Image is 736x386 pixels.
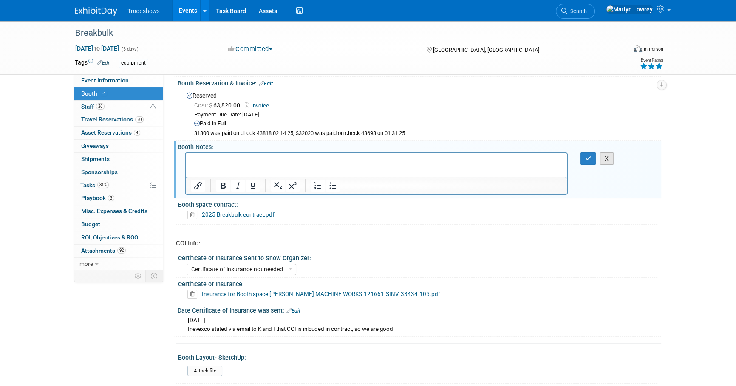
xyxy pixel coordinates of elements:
div: Booth Reservation & Invoice: [178,77,661,88]
a: Invoice [245,102,273,109]
span: 4 [134,130,140,136]
span: 20 [135,116,144,123]
div: In-Person [643,46,663,52]
a: Misc. Expenses & Credits [74,205,163,218]
span: Attachments [81,247,126,254]
i: Booth reservation complete [101,91,105,96]
div: Certificate of Insurance: [178,278,657,288]
a: Event Information [74,74,163,87]
div: Paid in Full [194,120,655,128]
span: Search [567,8,587,14]
iframe: Rich Text Area [186,153,567,177]
button: Italic [231,180,245,192]
div: Booth Layout- SketchUp: [178,351,657,362]
img: ExhibitDay [75,7,117,16]
a: Sponsorships [74,166,163,179]
span: more [79,260,93,267]
button: Numbered list [311,180,325,192]
span: Potential Scheduling Conflict -- at least one attendee is tagged in another overlapping event. [150,103,156,111]
span: to [93,45,101,52]
div: Certificate of Insurance Sent to Show Organizer: [178,252,657,262]
span: Budget [81,221,100,228]
span: Playbook [81,194,114,201]
div: 31800 was paid on check 43818 02 14 25, $32020 was paid on check 43698 on 01 31 25 [194,130,655,137]
span: Tradeshows [127,8,160,14]
a: Booth [74,87,163,100]
span: 63,820.00 [194,102,243,109]
div: equipment [119,59,148,68]
span: Misc. Expenses & Credits [81,208,147,214]
a: Delete attachment? [187,212,201,218]
button: Bullet list [326,180,340,192]
button: Subscript [271,180,285,192]
a: Edit [286,308,300,314]
a: Search [556,4,595,19]
span: Event Information [81,77,129,84]
span: 3 [108,195,114,201]
span: Booth [81,90,107,97]
span: Tasks [80,182,109,189]
span: [DATE] [188,317,205,324]
td: Tags [75,58,111,68]
div: Date Certificate of Insurance was sent: [178,304,661,315]
span: Staff [81,103,105,110]
img: Matlyn Lowrey [606,5,653,14]
button: Underline [246,180,260,192]
img: Format-Inperson.png [634,45,642,52]
a: more [74,258,163,270]
div: COI Info: [176,239,655,248]
button: X [600,152,614,165]
span: Giveaways [81,142,109,149]
div: Inevexco stated via email to K and I that COI is inlcuded in contract, so we are good [188,325,655,333]
a: Asset Reservations4 [74,127,163,139]
a: 2025 Breakbulk contract.pdf [202,211,275,218]
span: 26 [96,103,105,110]
a: Attachments92 [74,245,163,257]
span: Travel Reservations [81,116,144,123]
button: Committed [225,45,276,54]
div: Event Rating [640,58,663,62]
span: ROI, Objectives & ROO [81,234,138,241]
div: Booth Notes: [178,141,661,151]
a: Playbook3 [74,192,163,205]
div: Booth space contract: [178,198,657,209]
a: Giveaways [74,140,163,152]
td: Toggle Event Tabs [146,270,163,282]
span: Cost: $ [194,102,213,109]
div: Reserved [184,89,655,137]
td: Personalize Event Tab Strip [131,270,146,282]
div: Event Format [576,44,663,57]
a: Insurance for Booth space [PERSON_NAME] MACHINE WORKS-121661-SINV-33434-105.pdf [202,290,440,297]
button: Bold [216,180,230,192]
span: 81% [97,182,109,188]
a: Staff26 [74,101,163,113]
span: 92 [117,247,126,254]
a: Budget [74,218,163,231]
a: ROI, Objectives & ROO [74,231,163,244]
span: Shipments [81,155,110,162]
a: Edit [97,60,111,66]
a: Shipments [74,153,163,166]
a: Travel Reservations20 [74,113,163,126]
a: Edit [259,81,273,87]
span: (3 days) [121,46,139,52]
a: Tasks81% [74,179,163,192]
span: [DATE] [DATE] [75,45,119,52]
button: Insert/edit link [191,180,205,192]
span: [GEOGRAPHIC_DATA], [GEOGRAPHIC_DATA] [433,47,539,53]
span: Asset Reservations [81,129,140,136]
a: Delete attachment? [187,291,201,297]
span: Sponsorships [81,169,118,175]
div: Breakbulk [72,25,613,41]
button: Superscript [286,180,300,192]
div: Payment Due Date: [DATE] [194,111,655,119]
